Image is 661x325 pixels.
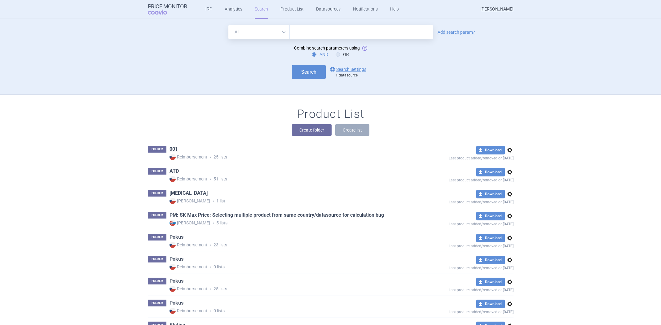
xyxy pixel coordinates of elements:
a: Pokus [170,234,183,240]
a: Pokus [170,278,183,284]
p: 0 lists [170,308,404,314]
strong: Reimbursement [170,264,207,270]
p: Last product added/removed on [404,198,513,204]
p: Last product added/removed on [404,154,513,160]
button: Create list [335,124,369,136]
button: Download [476,146,505,154]
button: Download [476,234,505,242]
a: Add search param? [438,30,475,34]
h1: Pokus [170,256,183,264]
p: FOLDER [148,168,166,175]
button: Download [476,300,505,308]
button: Download [476,190,505,198]
strong: [DATE] [503,288,513,292]
button: Create folder [292,124,332,136]
a: [MEDICAL_DATA] [170,190,208,197]
p: Last product added/removed on [404,286,513,292]
a: Price MonitorCOGVIO [148,3,187,15]
img: CZ [170,176,176,182]
i: • [210,220,216,226]
span: COGVIO [148,10,176,15]
label: AND [312,51,328,58]
h1: Humira [170,190,208,198]
img: CZ [170,154,176,160]
p: Last product added/removed on [404,176,513,182]
strong: Reimbursement [170,286,207,292]
h1: Product List [297,107,364,121]
strong: Reimbursement [170,154,207,160]
img: CZ [170,198,176,204]
strong: [PERSON_NAME] [170,198,210,204]
p: Last product added/removed on [404,264,513,270]
button: Search [292,65,326,79]
i: • [207,176,214,182]
h1: ATD [170,168,179,176]
p: FOLDER [148,146,166,153]
strong: [DATE] [503,222,513,226]
i: • [207,286,214,292]
img: SK [170,220,176,226]
button: Download [476,212,505,220]
strong: Reimbursement [170,242,207,248]
a: ATD [170,168,179,175]
p: 0 lists [170,264,404,270]
p: 5 lists [170,220,404,226]
p: Last product added/removed on [404,308,513,314]
h1: Pokus [170,278,183,286]
a: PM: SK Max Price: Selecting multiple product from same country/datasource for calculation bug [170,212,384,219]
strong: Price Monitor [148,3,187,10]
p: FOLDER [148,234,166,240]
p: FOLDER [148,212,166,219]
i: • [207,308,214,314]
p: FOLDER [148,278,166,284]
button: Download [476,168,505,176]
p: 25 lists [170,154,404,160]
strong: [DATE] [503,310,513,314]
p: 25 lists [170,286,404,292]
img: CZ [170,242,176,248]
a: Pokus [170,300,183,306]
strong: [DATE] [503,178,513,182]
h1: 001 [170,146,178,154]
i: • [207,242,214,248]
strong: [DATE] [503,244,513,248]
a: 001 [170,146,178,153]
h1: Pokus [170,300,183,308]
p: 1 list [170,198,404,204]
img: CZ [170,286,176,292]
button: Download [476,278,505,286]
div: datasource [336,73,369,78]
p: 51 lists [170,176,404,182]
span: Combine search parameters using [294,45,360,50]
a: Search Settings [329,66,366,73]
a: Pokus [170,256,183,262]
strong: 1 [336,73,338,77]
p: FOLDER [148,190,166,197]
strong: [PERSON_NAME] [170,220,210,226]
p: Last product added/removed on [404,220,513,226]
i: • [210,198,216,204]
p: 23 lists [170,242,404,248]
h1: PM: SK Max Price: Selecting multiple product from same country/datasource for calculation bug [170,212,384,220]
i: • [207,264,214,270]
strong: Reimbursement [170,308,207,314]
i: • [207,154,214,160]
h1: Pokus [170,234,183,242]
img: CZ [170,308,176,314]
p: FOLDER [148,300,166,306]
img: CZ [170,264,176,270]
label: OR [336,51,349,58]
p: Last product added/removed on [404,242,513,248]
p: FOLDER [148,256,166,262]
button: Download [476,256,505,264]
strong: Reimbursement [170,176,207,182]
strong: [DATE] [503,266,513,270]
strong: [DATE] [503,200,513,204]
strong: [DATE] [503,156,513,160]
